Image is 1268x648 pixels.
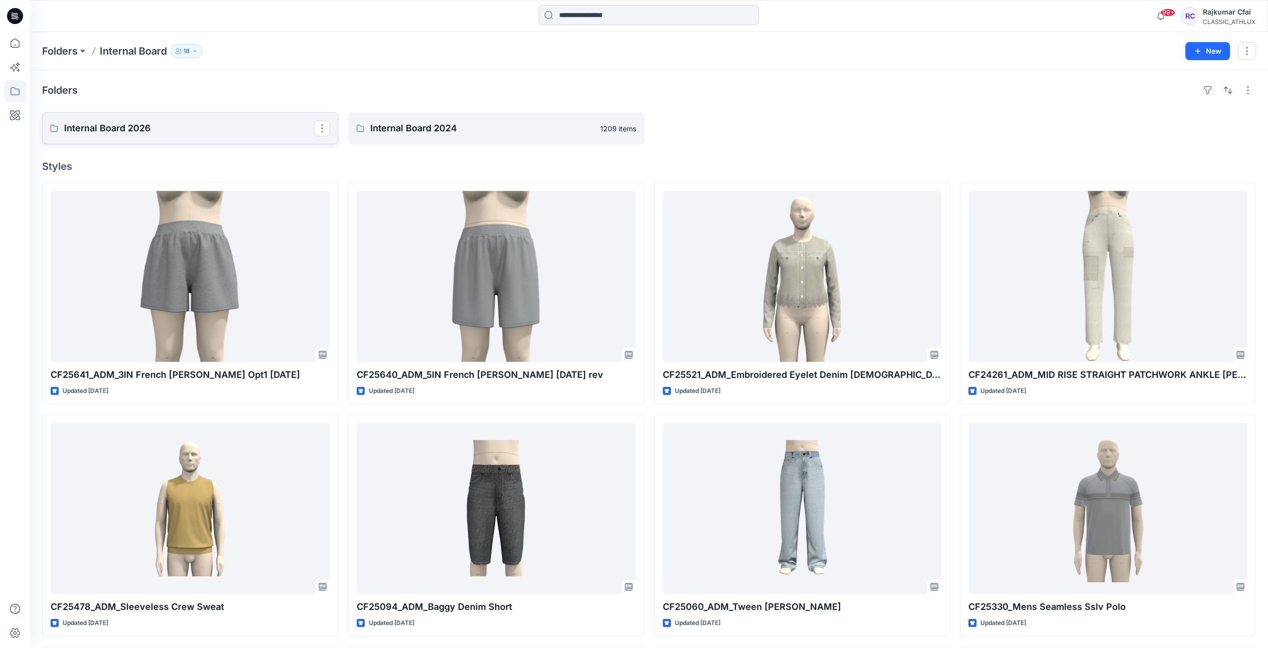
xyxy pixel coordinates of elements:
[171,44,202,58] button: 18
[968,600,1247,614] p: CF25330_Mens Seamless Sslv Polo
[369,618,414,628] p: Updated [DATE]
[51,600,330,614] p: CF25478_ADM_Sleeveless Crew Sweat
[63,386,108,396] p: Updated [DATE]
[1203,18,1255,26] div: CLASSIC_ATHLUX
[663,423,942,594] a: CF25060_ADM_Tween Baggy Denim Jeans
[42,84,78,96] h4: Folders
[51,191,330,362] a: CF25641_ADM_3IN French Terry Short Opt1 25APR25
[980,386,1026,396] p: Updated [DATE]
[183,46,190,57] p: 18
[968,423,1247,594] a: CF25330_Mens Seamless Sslv Polo
[663,368,942,382] p: CF25521_ADM_Embroidered Eyelet Denim [DEMOGRAPHIC_DATA] Jacket
[42,112,338,144] a: Internal Board 2026
[64,121,314,135] p: Internal Board 2026
[51,368,330,382] p: CF25641_ADM_3IN French [PERSON_NAME] Opt1 [DATE]
[348,112,644,144] a: Internal Board 20241209 items
[968,191,1247,362] a: CF24261_ADM_MID RISE STRAIGHT PATCHWORK ANKLE JEAN
[980,618,1026,628] p: Updated [DATE]
[370,121,594,135] p: Internal Board 2024
[42,44,78,58] a: Folders
[357,423,636,594] a: CF25094_ADM_Baggy Denim Short
[1185,42,1230,60] button: New
[675,618,720,628] p: Updated [DATE]
[675,386,720,396] p: Updated [DATE]
[100,44,167,58] p: Internal Board
[968,368,1247,382] p: CF24261_ADM_MID RISE STRAIGHT PATCHWORK ANKLE [PERSON_NAME]
[1203,6,1255,18] div: Rajkumar Cfai
[663,600,942,614] p: CF25060_ADM_Tween [PERSON_NAME]
[357,368,636,382] p: CF25640_ADM_5IN French [PERSON_NAME] [DATE] rev
[600,123,636,134] p: 1209 items
[42,160,1256,172] h4: Styles
[357,600,636,614] p: CF25094_ADM_Baggy Denim Short
[1160,9,1175,17] span: 99+
[51,423,330,594] a: CF25478_ADM_Sleeveless Crew Sweat
[63,618,108,628] p: Updated [DATE]
[357,191,636,362] a: CF25640_ADM_5IN French Terry Short 24APR25 rev
[369,386,414,396] p: Updated [DATE]
[663,191,942,362] a: CF25521_ADM_Embroidered Eyelet Denim Lady Jacket
[1181,7,1199,25] div: RC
